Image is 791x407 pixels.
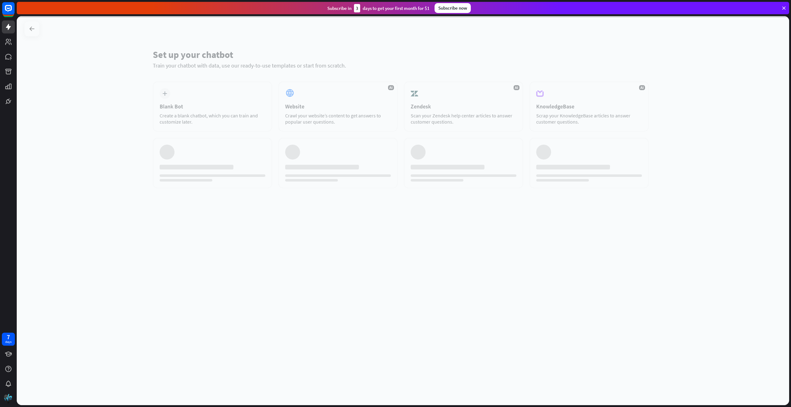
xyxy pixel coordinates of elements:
[435,3,471,13] div: Subscribe now
[327,4,430,12] div: Subscribe in days to get your first month for $1
[7,334,10,340] div: 7
[5,340,11,344] div: days
[354,4,360,12] div: 3
[2,333,15,346] a: 7 days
